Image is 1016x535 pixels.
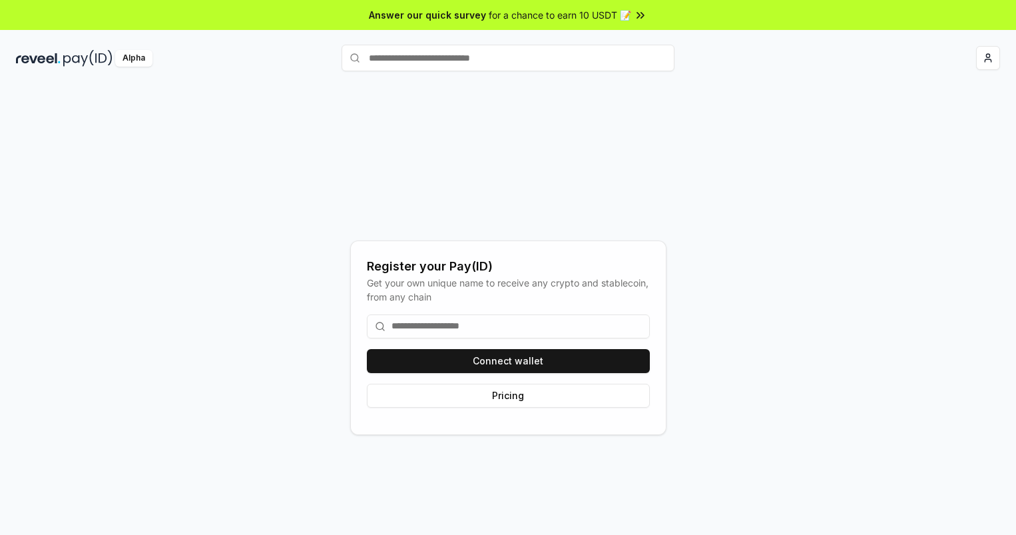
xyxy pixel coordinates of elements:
div: Alpha [115,50,152,67]
img: reveel_dark [16,50,61,67]
div: Register your Pay(ID) [367,257,650,276]
div: Get your own unique name to receive any crypto and stablecoin, from any chain [367,276,650,304]
span: for a chance to earn 10 USDT 📝 [489,8,631,22]
button: Connect wallet [367,349,650,373]
button: Pricing [367,384,650,408]
img: pay_id [63,50,113,67]
span: Answer our quick survey [369,8,486,22]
